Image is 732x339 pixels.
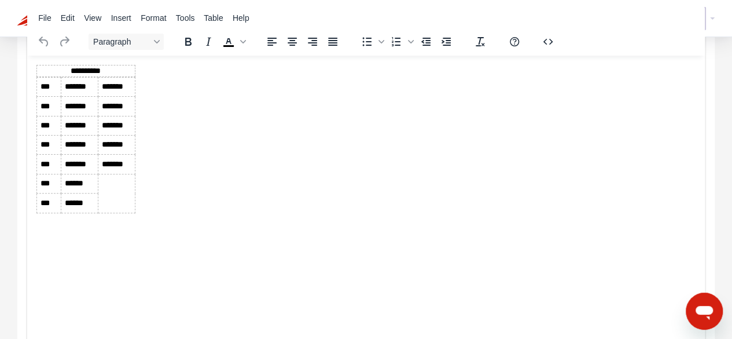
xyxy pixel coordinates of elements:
[84,13,101,23] span: View
[89,34,164,50] button: Block Paragraph
[387,34,415,50] div: Numbered list
[323,34,343,50] button: Justify
[219,34,248,50] div: Text color Black
[61,13,75,23] span: Edit
[38,13,52,23] span: File
[262,34,282,50] button: Align left
[93,37,150,46] span: Paragraph
[141,13,166,23] span: Format
[34,34,54,50] button: Undo
[357,34,386,50] div: Bullet list
[282,34,302,50] button: Align center
[204,13,223,23] span: Table
[436,34,456,50] button: Increase indent
[198,34,218,50] button: Italic
[54,34,74,50] button: Redo
[17,10,98,27] img: Swifteq
[303,34,322,50] button: Align right
[416,34,436,50] button: Decrease indent
[178,34,198,50] button: Bold
[505,34,524,50] button: Help
[111,13,131,23] span: Insert
[686,293,723,330] iframe: Button to launch messaging window
[470,34,490,50] button: Clear formatting
[176,13,195,23] span: Tools
[233,13,249,23] span: Help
